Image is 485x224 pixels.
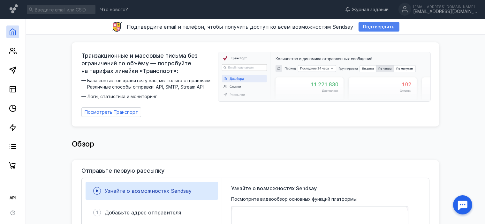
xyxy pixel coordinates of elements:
[218,52,430,101] img: dashboard-transport-banner
[342,6,392,13] a: Журнал заданий
[413,9,477,14] div: [EMAIL_ADDRESS][DOMAIN_NAME]
[105,209,181,216] span: Добавьте адрес отправителя
[97,7,131,12] a: Что нового?
[81,168,164,174] h3: Отправьте первую рассылку
[231,196,358,202] span: Посмотрите видеообзор основных функций платформы:
[127,24,353,30] span: Подтвердите email и телефон, чтобы получить доступ ко всем возможностям Sendsay
[85,110,138,115] span: Посмотреть Транспорт
[100,7,128,12] span: Что нового?
[363,24,395,30] span: Подтвердить
[81,77,214,100] span: — База контактов хранится у вас, мы только отправляем — Различные способы отправки: API, SMTP, St...
[413,5,477,9] div: [EMAIL_ADDRESS][DOMAIN_NAME]
[72,139,94,148] span: Обзор
[359,22,399,32] button: Подтвердить
[105,188,192,194] span: Узнайте о возможностях Sendsay
[96,209,98,216] span: 1
[352,6,389,13] span: Журнал заданий
[231,184,317,192] span: Узнайте о возможностях Sendsay
[81,52,214,75] span: Транзакционные и массовые письма без ограничений по объёму — попробуйте на тарифах линейки «Транс...
[81,107,141,117] a: Посмотреть Транспорт
[27,5,95,14] input: Введите email или CSID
